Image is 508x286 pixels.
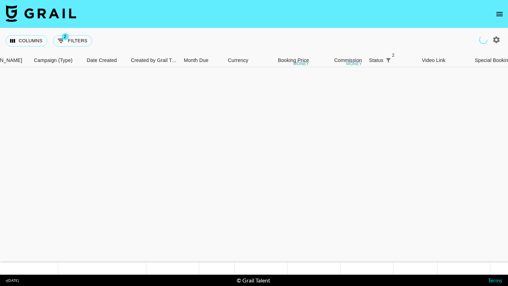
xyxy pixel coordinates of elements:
[30,54,83,67] div: Campaign (Type)
[184,54,208,67] div: Month Due
[293,62,309,66] div: money
[422,54,446,67] div: Video Link
[53,35,92,46] button: Show filters
[237,277,270,284] div: © Grail Talent
[383,55,393,65] div: 2 active filters
[127,54,180,67] div: Created by Grail Team
[334,54,362,67] div: Commission
[365,54,418,67] div: Status
[34,54,73,67] div: Campaign (Type)
[492,7,507,21] button: open drawer
[418,54,471,67] div: Video Link
[390,52,397,59] span: 2
[6,5,76,22] img: Grail Talent
[479,35,488,44] span: Refreshing talent, clients, campaigns...
[393,55,403,65] button: Sort
[180,54,224,67] div: Month Due
[278,54,309,67] div: Booking Price
[62,33,69,40] span: 2
[369,54,383,67] div: Status
[383,55,393,65] button: Show filters
[87,54,117,67] div: Date Created
[228,54,248,67] div: Currency
[346,62,362,66] div: money
[6,35,47,46] button: Select columns
[6,278,19,283] div: v [DATE]
[83,54,127,67] div: Date Created
[488,277,502,284] a: Terms
[131,54,179,67] div: Created by Grail Team
[224,54,260,67] div: Currency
